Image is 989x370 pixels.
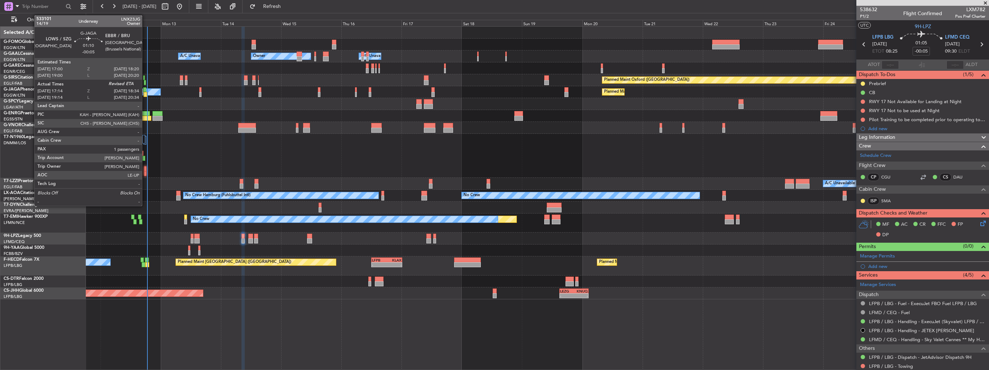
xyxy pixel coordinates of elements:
[860,13,877,19] span: P1/2
[161,20,221,26] div: Mon 13
[4,75,17,80] span: G-SIRS
[859,185,886,194] span: Cabin Crew
[963,271,974,279] span: (4/5)
[4,239,25,245] a: LFMD/CEQ
[945,41,960,48] span: [DATE]
[869,318,985,325] a: LFPB / LBG - Handling - ExecuJet (Skyvalet) LFPB / LBG
[860,281,896,288] a: Manage Services
[4,116,23,122] a: EGSS/STN
[4,179,43,183] a: T7-LZZIPraetor 600
[4,140,26,146] a: DNMM/LOS
[868,61,880,69] span: ATOT
[958,48,970,55] span: ELDT
[858,22,871,28] button: UTC
[582,20,643,26] div: Mon 20
[4,215,48,219] a: T7-EMIHawker 900XP
[881,174,897,180] a: CGU
[4,263,22,268] a: LFPB/LBG
[955,13,985,19] span: Pos Pref Charter
[643,20,703,26] div: Tue 21
[823,20,883,26] div: Fri 24
[4,57,25,62] a: EGGW/LTN
[868,125,985,132] div: Add new
[963,242,974,250] span: (0/0)
[869,107,940,114] div: RWY 17 Not to be used at NIght
[869,116,985,123] div: Pilot Training to be completed prior to operating to LFMD
[868,197,879,205] div: ISP
[945,48,957,55] span: 09:30
[522,20,582,26] div: Sun 19
[763,20,823,26] div: Thu 23
[869,80,886,87] div: Prebrief
[963,71,974,78] span: (1/5)
[4,246,44,250] a: 9H-YAAGlobal 5000
[886,48,897,55] span: 08:25
[966,61,977,69] span: ALDT
[4,111,45,115] a: G-ENRGPraetor 600
[868,263,985,269] div: Add new
[4,246,20,250] span: 9H-YAA
[574,289,588,293] div: KNUQ
[703,20,763,26] div: Wed 22
[4,203,51,207] a: T7-DYNChallenger 604
[4,128,22,134] a: EGLF/FAB
[869,327,974,334] a: LFPB / LBG - Handling - JETEX [PERSON_NAME]
[574,294,588,298] div: -
[4,40,22,44] span: G-FOMO
[915,23,931,30] span: 9H-LPZ
[22,1,63,12] input: Trip Number
[4,234,18,238] span: 9H-LPZ
[937,221,946,228] span: FFC
[4,63,20,68] span: G-GARE
[4,234,41,238] a: 9H-LPZLegacy 500
[4,277,19,281] span: CS-DTR
[882,232,889,239] span: DP
[868,173,879,181] div: CP
[955,6,985,13] span: LXM782
[4,40,46,44] a: G-FOMOGlobal 6000
[859,291,879,299] span: Dispatch
[4,203,20,207] span: T7-DYN
[4,75,45,80] a: G-SIRSCitation Excel
[4,99,42,103] a: G-SPCYLegacy 650
[19,17,76,22] span: Only With Activity
[4,81,22,86] a: EGLF/FAB
[953,174,970,180] a: DAU
[4,288,44,293] a: CS-JHHGlobal 6000
[4,220,25,225] a: LFMN/NCE
[123,3,156,10] span: [DATE] - [DATE]
[387,263,402,267] div: -
[882,61,899,69] input: --:--
[4,184,22,190] a: EGLF/FAB
[903,10,942,17] div: Flight Confirmed
[4,257,19,262] span: F-HECD
[101,20,161,26] div: Sun 12
[4,191,20,195] span: LX-AOA
[4,191,55,195] a: LX-AOACitation Mustang
[372,258,387,262] div: LFPB
[869,363,913,369] a: LFPB / LBG - Towing
[860,6,877,13] span: 538632
[253,51,265,62] div: Owner
[859,243,876,251] span: Permits
[221,20,281,26] div: Tue 14
[281,20,341,26] div: Wed 15
[881,198,897,204] a: SMA
[604,87,718,97] div: Planned Maint [GEOGRAPHIC_DATA] ([GEOGRAPHIC_DATA])
[462,20,522,26] div: Sat 18
[4,196,46,202] a: [PERSON_NAME]/QSA
[387,258,402,262] div: KLAX
[341,20,402,26] div: Thu 16
[4,123,52,127] a: G-VNORChallenger 650
[859,344,875,353] span: Others
[869,336,985,343] a: LFMD / CEQ - Handling - Sky Valet Cannes ** My Handling**LFMD / CEQ
[4,215,18,219] span: T7-EMI
[4,87,45,92] a: G-JAGAPhenom 300
[599,257,713,268] div: Planned Maint [GEOGRAPHIC_DATA] ([GEOGRAPHIC_DATA])
[180,51,210,62] div: A/C Unavailable
[8,14,78,26] button: Only With Activity
[4,277,44,281] a: CS-DTRFalcon 2000
[859,162,886,170] span: Flight Crew
[257,4,287,9] span: Refresh
[4,45,25,50] a: EGGW/LTN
